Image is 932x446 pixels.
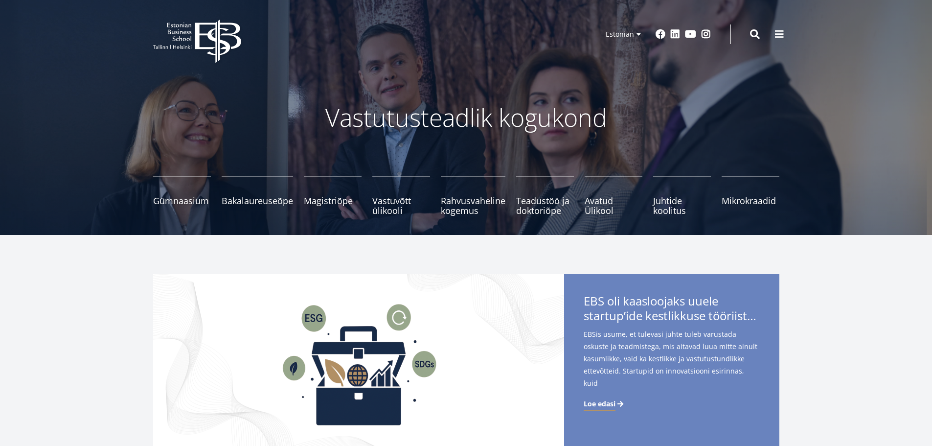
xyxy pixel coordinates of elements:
[153,176,211,215] a: Gümnaasium
[222,176,293,215] a: Bakalaureuseõpe
[584,328,760,405] span: EBSis usume, et tulevasi juhte tuleb varustada oskuste ja teadmistega, mis aitavad luua mitte ain...
[722,176,779,215] a: Mikrokraadid
[653,176,711,215] a: Juhtide koolitus
[685,29,696,39] a: Youtube
[207,103,726,132] p: Vastutusteadlik kogukond
[584,399,615,409] span: Loe edasi
[653,196,711,215] span: Juhtide koolitus
[584,399,625,409] a: Loe edasi
[585,196,642,215] span: Avatud Ülikool
[585,176,642,215] a: Avatud Ülikool
[516,196,574,215] span: Teadustöö ja doktoriõpe
[372,196,430,215] span: Vastuvõtt ülikooli
[584,294,760,326] span: EBS oli kaasloojaks uuele
[304,176,362,215] a: Magistriõpe
[656,29,665,39] a: Facebook
[372,176,430,215] a: Vastuvõtt ülikooli
[304,196,362,206] span: Magistriõpe
[722,196,779,206] span: Mikrokraadid
[441,196,505,215] span: Rahvusvaheline kogemus
[222,196,293,206] span: Bakalaureuseõpe
[153,196,211,206] span: Gümnaasium
[584,308,760,323] span: startup’ide kestlikkuse tööriistakastile
[701,29,711,39] a: Instagram
[516,176,574,215] a: Teadustöö ja doktoriõpe
[441,176,505,215] a: Rahvusvaheline kogemus
[670,29,680,39] a: Linkedin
